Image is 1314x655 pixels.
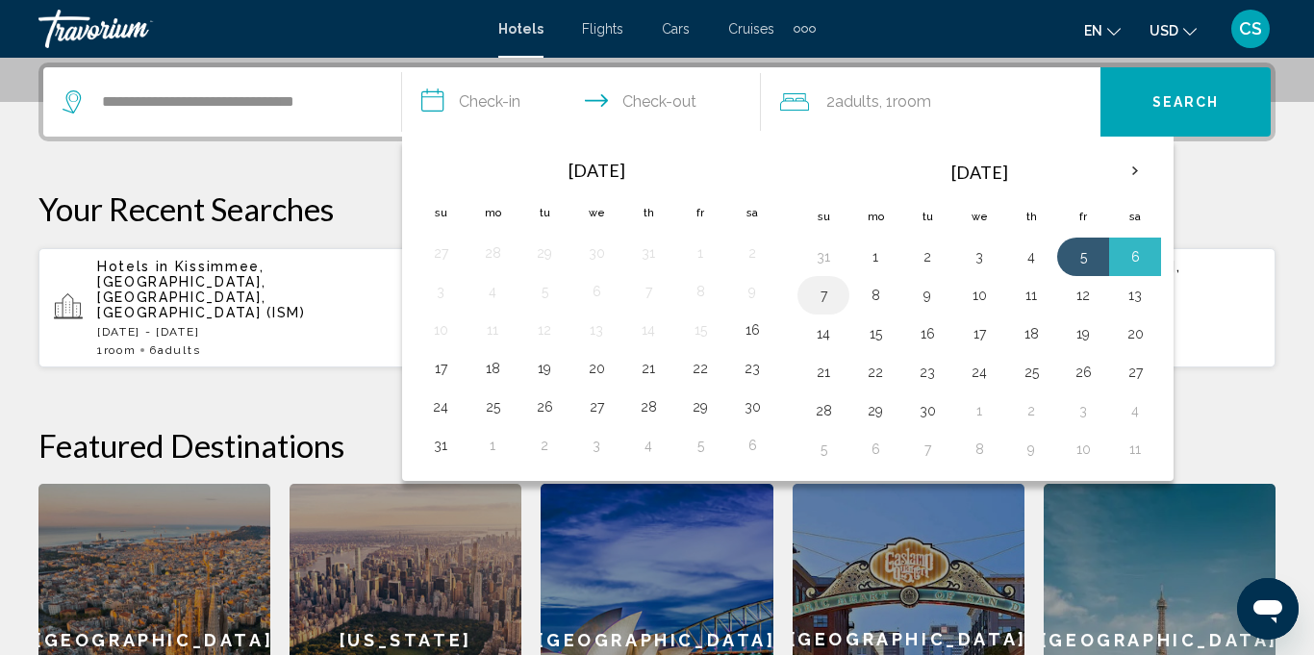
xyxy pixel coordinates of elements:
button: Day 16 [912,320,943,347]
button: Day 19 [1068,320,1099,347]
span: CS [1239,19,1262,38]
iframe: Button to launch messaging window [1237,578,1299,640]
button: Day 27 [1120,359,1150,386]
span: , 1 [879,88,931,115]
th: [DATE] [849,149,1109,195]
button: Day 31 [808,243,839,270]
button: Day 11 [1016,282,1047,309]
span: 2 [826,88,879,115]
button: User Menu [1226,9,1276,49]
button: Day 7 [912,436,943,463]
span: Adults [835,92,879,111]
span: Search [1152,95,1220,111]
button: Day 1 [860,243,891,270]
button: Day 11 [477,316,508,343]
div: Search widget [43,67,1271,137]
button: Day 21 [808,359,839,386]
button: Day 2 [1016,397,1047,424]
button: Day 28 [808,397,839,424]
button: Day 4 [633,432,664,459]
button: Day 26 [1068,359,1099,386]
button: Day 29 [685,393,716,420]
button: Day 11 [1120,436,1150,463]
th: [DATE] [467,149,726,191]
span: 1 [97,343,136,357]
button: Day 12 [1068,282,1099,309]
button: Day 8 [860,282,891,309]
span: Adults [158,343,200,357]
button: Day 22 [860,359,891,386]
button: Day 1 [964,397,995,424]
span: Hotels [498,21,543,37]
button: Day 20 [1120,320,1150,347]
button: Day 15 [685,316,716,343]
button: Day 30 [737,393,768,420]
button: Change currency [1150,16,1197,44]
button: Day 14 [633,316,664,343]
button: Day 2 [529,432,560,459]
button: Day 10 [425,316,456,343]
span: Hotels in [97,259,169,274]
button: Day 23 [737,355,768,382]
a: Travorium [38,10,479,48]
button: Day 22 [685,355,716,382]
button: Day 25 [477,393,508,420]
button: Day 20 [581,355,612,382]
a: Cars [662,21,690,37]
button: Day 26 [529,393,560,420]
span: Room [893,92,931,111]
button: Day 9 [737,278,768,305]
button: Day 17 [964,320,995,347]
span: Room [104,343,137,357]
button: Day 15 [860,320,891,347]
button: Day 10 [1068,436,1099,463]
span: Kissimmee, [GEOGRAPHIC_DATA], [GEOGRAPHIC_DATA], [GEOGRAPHIC_DATA] (ISM) [97,259,306,320]
button: Day 18 [1016,320,1047,347]
button: Day 27 [425,239,456,266]
button: Day 3 [425,278,456,305]
button: Day 1 [685,239,716,266]
button: Day 9 [912,282,943,309]
button: Day 12 [529,316,560,343]
button: Next month [1109,149,1161,193]
button: Day 24 [425,393,456,420]
button: Extra navigation items [794,13,816,44]
button: Day 21 [633,355,664,382]
button: Day 30 [581,239,612,266]
button: Day 7 [633,278,664,305]
button: Day 19 [529,355,560,382]
button: Check in and out dates [402,67,761,137]
button: Day 28 [633,393,664,420]
button: Day 31 [633,239,664,266]
span: en [1084,23,1102,38]
button: Day 25 [1016,359,1047,386]
span: 6 [149,343,200,357]
button: Day 17 [425,355,456,382]
a: Flights [582,21,623,37]
button: Day 9 [1016,436,1047,463]
button: Day 23 [912,359,943,386]
button: Day 28 [477,239,508,266]
p: [DATE] - [DATE] [97,325,422,339]
button: Day 1 [477,432,508,459]
button: Day 14 [808,320,839,347]
button: Day 3 [581,432,612,459]
button: Day 4 [1016,243,1047,270]
button: Day 8 [685,278,716,305]
button: Day 18 [477,355,508,382]
span: Cruises [728,21,774,37]
button: Search [1100,67,1271,137]
button: Day 4 [477,278,508,305]
button: Day 16 [737,316,768,343]
button: Change language [1084,16,1121,44]
button: Day 5 [808,436,839,463]
button: Day 5 [529,278,560,305]
button: Day 24 [964,359,995,386]
button: Day 13 [1120,282,1150,309]
p: Your Recent Searches [38,189,1276,228]
button: Hotels in Kissimmee, [GEOGRAPHIC_DATA], [GEOGRAPHIC_DATA], [GEOGRAPHIC_DATA] (ISM)[DATE] - [DATE]... [38,247,438,368]
button: Day 2 [912,243,943,270]
button: Day 4 [1120,397,1150,424]
button: Day 6 [581,278,612,305]
button: Day 8 [964,436,995,463]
